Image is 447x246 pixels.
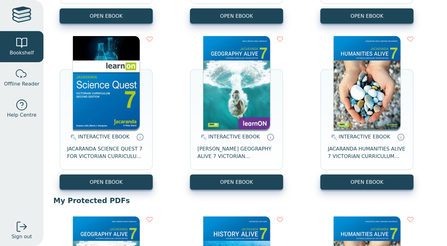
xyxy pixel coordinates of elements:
[60,174,153,190] button: OPEN EBOOK
[339,134,390,140] span: INTERACTIVE EBOOK
[199,133,207,141] img: interactive.svg
[60,8,153,24] button: OPEN EBOOK
[320,174,413,190] button: OPEN EBOOK
[78,134,129,140] span: INTERACTIVE EBOOK
[190,174,283,190] button: OPEN EBOOK
[197,145,276,160] span: [PERSON_NAME] GEOGRAPHY ALIVE 7 VICTORIAN CURRICULUM LEARNON EBOOK 2E
[136,133,144,141] a: Interactive eBooks are accessed online via the publisher’s portal. They contain interactive resou...
[203,36,270,129] img: cc9fd0c4-7e91-e911-a97e-0272d098c78b.jpg
[7,111,36,119] span: Help Centre
[69,133,76,141] img: interactive.svg
[397,133,404,141] a: Interactive eBooks are accessed online via the publisher’s portal. They contain interactive resou...
[329,133,337,141] img: interactive.svg
[4,80,39,88] span: Offline Reader
[73,36,140,129] img: 329c5ec2-5188-ea11-a992-0272d098c78b.jpg
[267,133,274,141] a: Interactive eBooks are accessed online via the publisher’s portal. They contain interactive resou...
[320,8,413,24] button: OPEN EBOOK
[190,8,283,24] button: OPEN EBOOK
[67,145,145,160] span: JACARANDA SCIENCE QUEST 7 FOR VICTORIAN CURRICULUM LEARNON 2E EBOOK
[334,36,400,129] img: 429ddfad-7b91-e911-a97e-0272d098c78b.jpg
[208,134,260,140] span: INTERACTIVE EBOOK
[53,196,437,205] p: My Protected PDFs
[328,145,406,160] span: JACARANDA HUMANITIES ALIVE 7 VICTORIAN CURRICULUM LEARNON EBOOK 2E
[11,233,32,240] span: Sign out
[10,49,34,57] span: Bookshelf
